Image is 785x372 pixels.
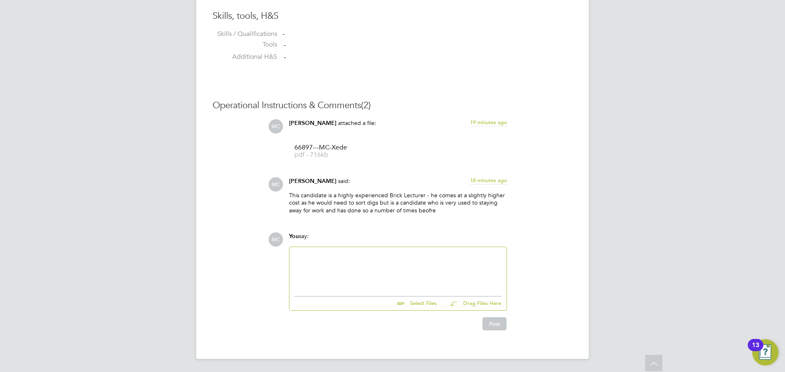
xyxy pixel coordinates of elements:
[213,10,572,22] h3: Skills, tools, H&S
[482,317,507,330] button: Post
[752,345,759,356] div: 13
[338,119,376,127] span: attached a file:
[289,233,299,240] span: You
[338,177,350,185] span: said:
[294,152,360,158] span: pdf - 716kb
[284,41,286,49] span: -
[213,30,277,38] label: Skills / Qualifications
[443,295,502,312] button: Drag Files Here
[213,40,277,49] label: Tools
[284,53,286,61] span: -
[752,339,778,365] button: Open Resource Center, 13 new notifications
[294,145,360,158] a: 66897---MC-Xede pdf - 716kb
[269,177,283,192] span: MC
[269,119,283,134] span: MC
[269,232,283,247] span: MC
[361,100,371,111] span: (2)
[213,53,277,61] label: Additional H&S
[470,119,507,126] span: 19 minutes ago
[289,120,336,127] span: [PERSON_NAME]
[289,192,507,214] p: This candidate is a highly experienced Brick Lecturer - he comes at a slightly higher cost as he ...
[294,145,360,151] span: 66897---MC-Xede
[470,177,507,184] span: 18 minutes ago
[289,232,507,247] div: say:
[289,178,336,185] span: [PERSON_NAME]
[213,100,572,111] h3: Operational Instructions & Comments
[283,30,572,38] div: -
